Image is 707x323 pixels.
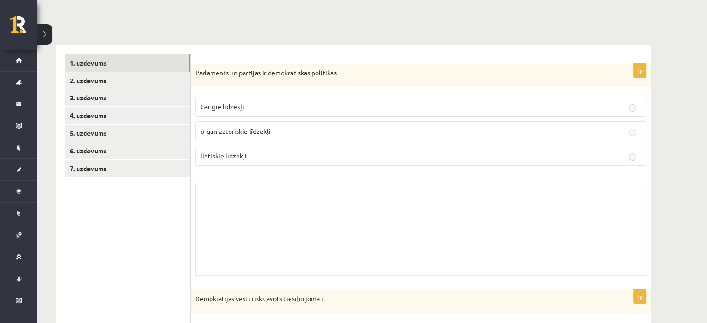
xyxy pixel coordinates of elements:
[10,16,37,40] a: Rīgas 1. Tālmācības vidusskola
[65,160,190,177] a: 7. uzdevums
[65,125,190,142] a: 5. uzdevums
[200,102,244,111] span: Garīgie līdzekļi
[65,142,190,159] a: 6. uzdevums
[633,289,646,304] p: 1p
[195,294,600,303] p: Demokrātijas vēsturisks avots tiesību jomā ir
[633,63,646,78] p: 1p
[65,107,190,124] a: 4. uzdevums
[65,89,190,106] a: 3. uzdevums
[629,104,636,112] input: Garīgie līdzekļi
[200,127,271,135] span: organizatoriskie līdzekļi
[200,152,247,160] span: lietiskie līdzekļi
[629,129,636,136] input: organizatoriskie līdzekļi
[65,54,190,72] a: 1. uzdevums
[629,153,636,161] input: lietiskie līdzekļi
[65,72,190,89] a: 2. uzdevums
[195,68,600,78] p: Parlaments un partijas ir demokrātiskas politikas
